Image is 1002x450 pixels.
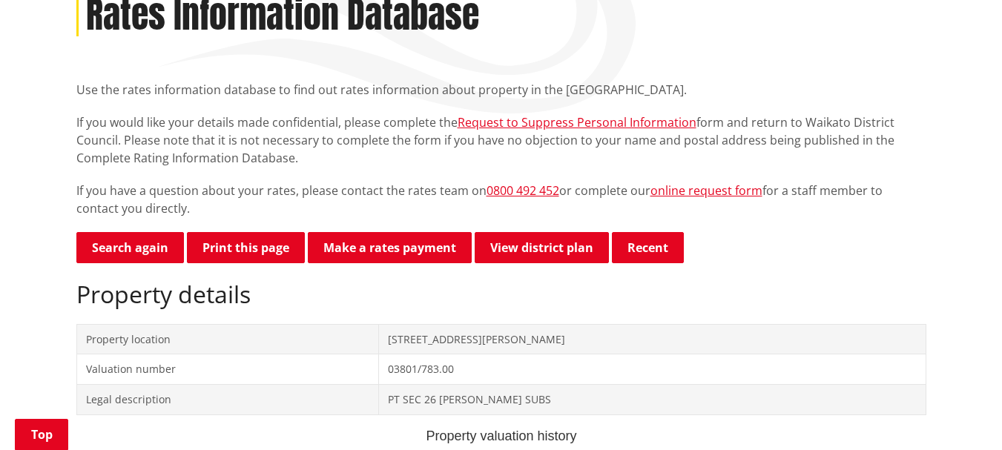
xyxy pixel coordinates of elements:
td: 03801/783.00 [379,354,926,385]
a: Make a rates payment [308,232,472,263]
td: Legal description [76,384,379,414]
p: If you have a question about your rates, please contact the rates team on or complete our for a s... [76,182,926,217]
td: Valuation number [76,354,379,385]
p: If you would like your details made confidential, please complete the form and return to Waikato ... [76,113,926,167]
td: [STREET_ADDRESS][PERSON_NAME] [379,324,926,354]
button: Recent [612,232,684,263]
a: Top [15,419,68,450]
td: PT SEC 26 [PERSON_NAME] SUBS [379,384,926,414]
iframe: Messenger Launcher [934,388,987,441]
h2: Property details [76,280,926,308]
p: Use the rates information database to find out rates information about property in the [GEOGRAPHI... [76,81,926,99]
a: 0800 492 452 [487,182,559,199]
a: online request form [650,182,762,199]
a: View district plan [475,232,609,263]
a: Search again [76,232,184,263]
text: Property valuation history [426,429,576,443]
td: Property location [76,324,379,354]
button: Print this page [187,232,305,263]
a: Request to Suppress Personal Information [458,114,696,130]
